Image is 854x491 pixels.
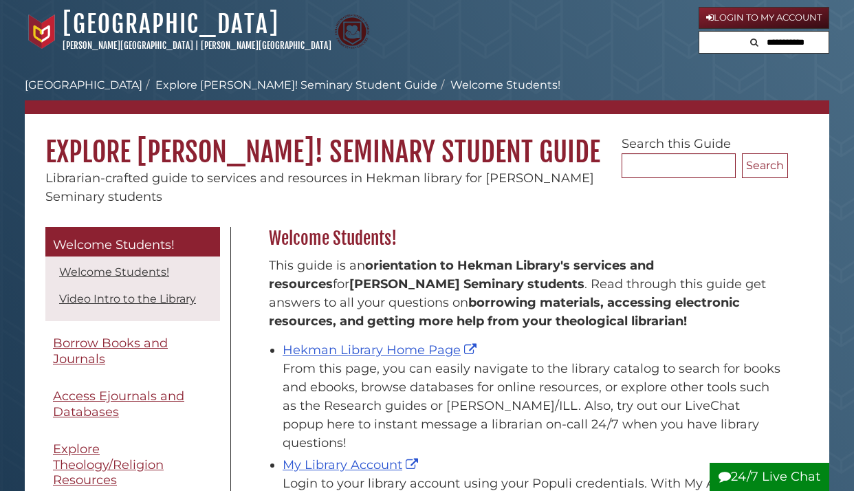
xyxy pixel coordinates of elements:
[262,228,788,250] h2: Welcome Students!
[53,389,184,419] span: Access Ejournals and Databases
[59,265,169,279] a: Welcome Students!
[283,342,480,358] a: Hekman Library Home Page
[710,463,829,491] button: 24/7 Live Chat
[201,40,331,51] a: [PERSON_NAME][GEOGRAPHIC_DATA]
[283,360,781,452] div: From this page, you can easily navigate to the library catalog to search for books and ebooks, br...
[45,171,594,204] span: Librarian-crafted guide to services and resources in Hekman library for [PERSON_NAME] Seminary st...
[53,336,168,367] span: Borrow Books and Journals
[746,32,763,50] button: Search
[45,381,220,427] a: Access Ejournals and Databases
[45,227,220,257] a: Welcome Students!
[155,78,437,91] a: Explore [PERSON_NAME]! Seminary Student Guide
[269,258,654,292] strong: orientation to Hekman Library's services and resources
[750,38,758,47] i: Search
[283,457,421,472] a: My Library Account
[53,441,164,488] span: Explore Theology/Religion Resources
[195,40,199,51] span: |
[349,276,584,292] strong: [PERSON_NAME] Seminary students
[437,77,560,94] li: Welcome Students!
[59,292,196,305] a: Video Intro to the Library
[269,258,766,329] span: This guide is an for . Read through this guide get answers to all your questions on
[25,114,829,169] h1: Explore [PERSON_NAME]! Seminary Student Guide
[63,40,193,51] a: [PERSON_NAME][GEOGRAPHIC_DATA]
[269,295,740,329] b: borrowing materials, accessing electronic resources, and getting more help from your theological ...
[25,14,59,49] img: Calvin University
[742,153,788,178] button: Search
[45,328,220,374] a: Borrow Books and Journals
[25,77,829,114] nav: breadcrumb
[53,237,175,252] span: Welcome Students!
[699,7,829,29] a: Login to My Account
[335,14,369,49] img: Calvin Theological Seminary
[25,78,142,91] a: [GEOGRAPHIC_DATA]
[63,9,279,39] a: [GEOGRAPHIC_DATA]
